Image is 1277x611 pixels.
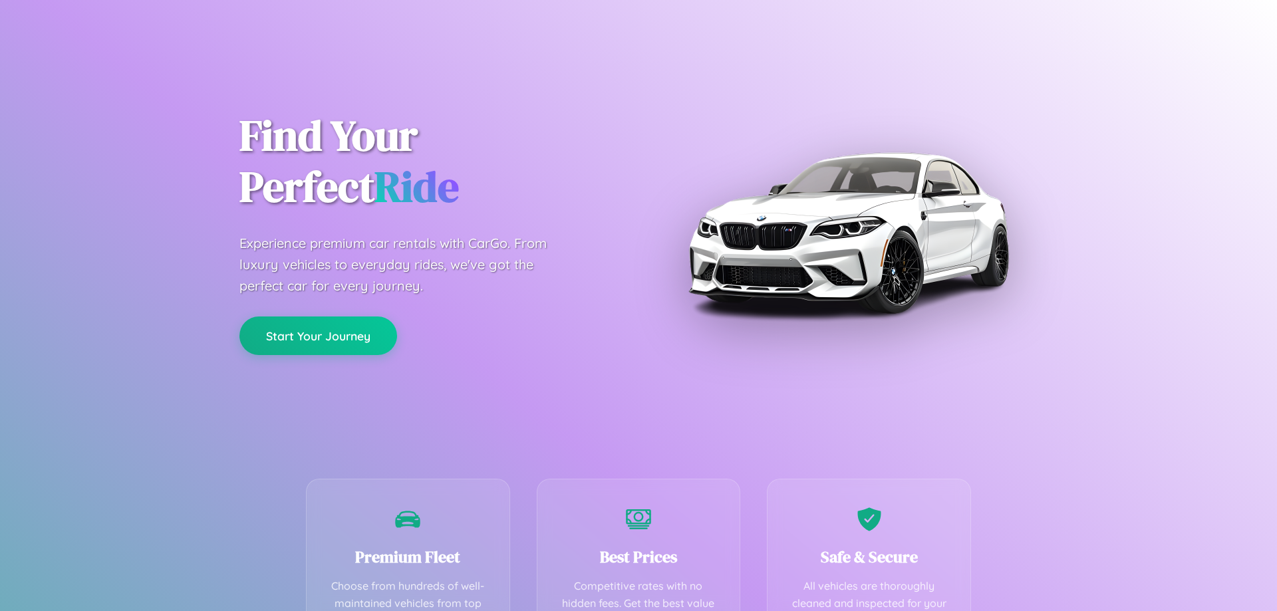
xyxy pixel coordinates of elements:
[239,233,572,297] p: Experience premium car rentals with CarGo. From luxury vehicles to everyday rides, we've got the ...
[557,546,720,568] h3: Best Prices
[327,546,490,568] h3: Premium Fleet
[682,66,1014,399] img: Premium BMW car rental vehicle
[239,316,397,355] button: Start Your Journey
[239,110,619,213] h1: Find Your Perfect
[374,158,459,215] span: Ride
[787,546,950,568] h3: Safe & Secure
